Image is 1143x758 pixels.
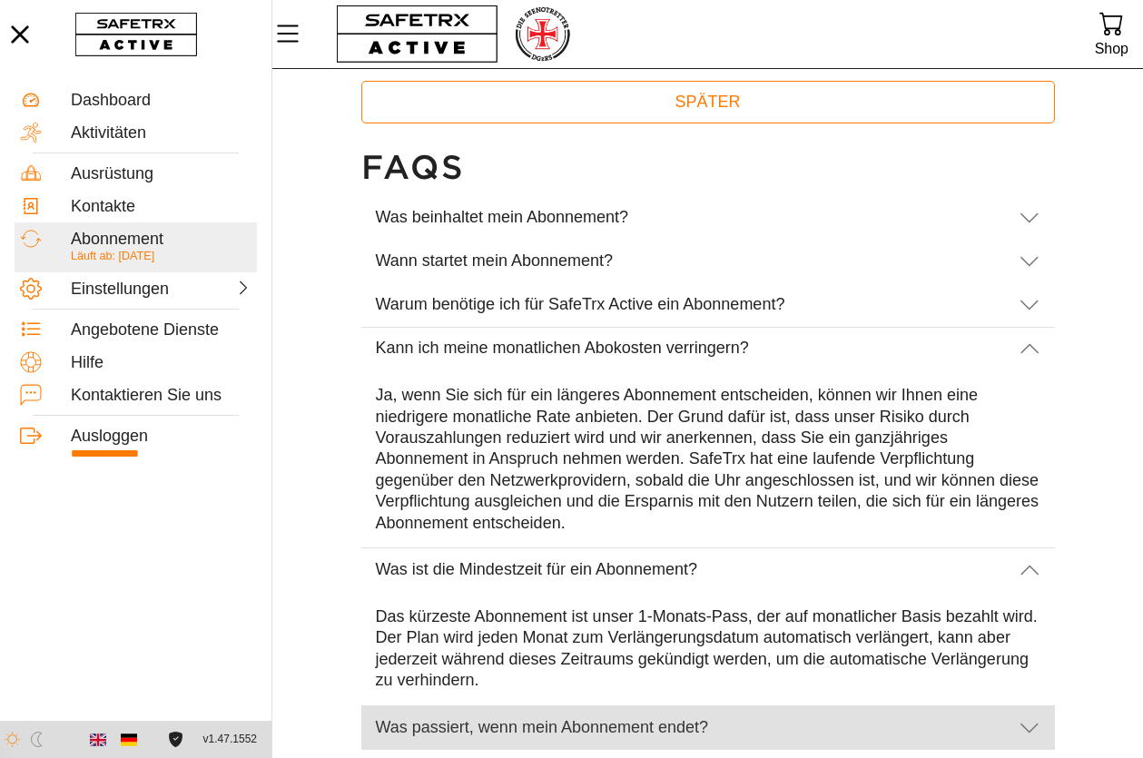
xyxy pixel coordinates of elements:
div: Expand "Was passiert, wenn mein Abonnement endet?" [361,706,1055,750]
img: ContactUs.svg [20,384,42,406]
button: Später [361,81,1055,123]
span: Später [376,88,1040,116]
span: Läuft ab: [DATE] [71,250,154,262]
img: Subscription.svg [20,228,42,250]
div: Abonnement [71,230,251,250]
div: Hilfe [71,353,251,373]
img: Help.svg [20,351,42,373]
img: Equipment.svg [20,162,42,184]
div: Ausloggen [71,427,251,447]
div: Was beinhaltet mein Abonnement? [376,208,1004,228]
img: de.svg [121,732,137,748]
button: German [113,724,144,755]
div: Ausrüstung [71,164,251,184]
button: v1.47.1552 [192,724,268,754]
div: Ja, wenn Sie sich für ein längeres Abonnement entscheiden, können wir Ihnen eine niedrigere monat... [376,385,1040,534]
div: Dashboard [71,91,251,111]
h1: FAQS [361,147,1055,189]
div: Collapse "Kann ich meine monatlichen Abokosten verringern?" [361,327,1055,370]
img: RescueLogo.png [513,5,571,64]
div: Angebotene Dienste [71,320,251,340]
div: Expand "Was beinhaltet mein Abonnement?" [361,196,1055,240]
div: Kontakte [71,197,251,217]
div: Das kürzeste Abonnement ist unser 1-Monats-Pass, der auf monatlicher Basis bezahlt wird. Der Plan... [376,606,1040,692]
div: Was ist die Mindestzeit für ein Abonnement? [376,560,1004,580]
div: Shop [1095,36,1128,61]
div: Collapse "Was ist die Mindestzeit für ein Abonnement?" [361,548,1055,592]
div: Was passiert, wenn mein Abonnement endet? [376,718,1004,738]
div: Expand "Warum benötige ich für SafeTrx Active ein Abonnement?" [361,283,1055,327]
button: MenÜ [272,15,318,53]
a: Lizenzvereinbarung [163,732,188,747]
img: ModeDark.svg [29,732,44,747]
img: en.svg [90,732,106,748]
div: Kann ich meine monatlichen Abokosten verringern? [376,339,1004,359]
div: Wann startet mein Abonnement? [376,251,1004,271]
span: v1.47.1552 [203,730,257,749]
div: Aktivitäten [71,123,251,143]
button: English [83,724,113,755]
div: Warum benötige ich für SafeTrx Active ein Abonnement? [376,295,1004,315]
img: ModeLight.svg [5,732,20,747]
img: Activities.svg [20,122,42,143]
div: Expand "Wann startet mein Abonnement?" [361,240,1055,283]
div: Einstellungen [71,280,158,300]
div: Kontaktieren Sie uns [71,386,251,406]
